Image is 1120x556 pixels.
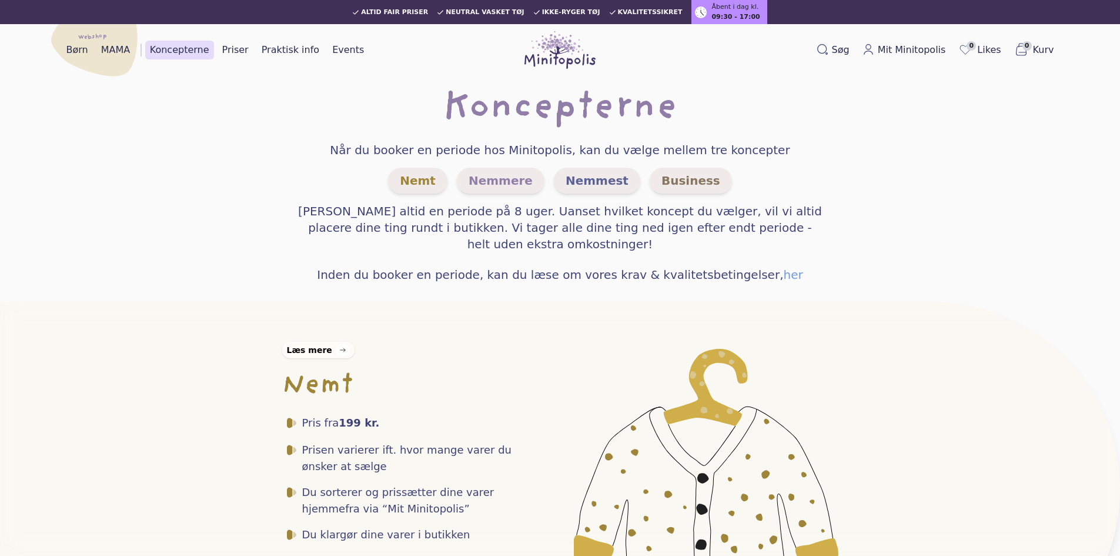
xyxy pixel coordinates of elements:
span: Ikke-ryger tøj [542,9,600,16]
span: Altid fair priser [361,9,428,16]
span: Prisen varierer ift. hvor mange varer du ønsker at sælge [302,442,546,475]
span: 0 [1022,41,1032,51]
a: Koncepterne [145,41,214,59]
span: Åbent i dag kl. [711,2,758,12]
div: Læs mere [287,344,332,356]
a: Nemmere [457,172,544,189]
span: Nemmest [554,168,640,194]
span: Du klargør dine varer i butikken [302,527,470,544]
h4: Inden du booker en periode, kan du læse om vores krav & kvalitetsbetingelser, [317,267,803,283]
a: Events [327,41,369,59]
span: Likes [977,43,1001,57]
h4: Når du booker en periode hos Minitopolis, kan du vælge mellem tre koncepter [330,142,790,158]
span: 09:30 - 17:00 [711,12,760,22]
span: Nemt [388,168,447,194]
a: Nemt [388,172,447,189]
a: MAMA [96,41,135,59]
span: 0 [967,41,976,51]
a: 0Likes [954,40,1005,60]
a: her [784,268,803,282]
a: Mit Minitopolis [858,41,951,59]
a: Priser [218,41,253,59]
span: Kvalitetssikret [618,9,683,16]
a: Læs mere [282,342,355,358]
span: Business [650,168,732,194]
a: Nemmest [554,172,640,189]
img: Minitopolis logo [524,31,596,69]
span: Pris fra [302,415,380,432]
span: Kurv [1033,43,1054,57]
span: Du sorterer og prissætter dine varer hjemmefra via “Mit Minitopolis” [302,484,546,517]
h2: Nemt [282,368,546,405]
span: Neutral vasket tøj [446,9,524,16]
span: Mit Minitopolis [878,43,946,57]
button: Søg [812,41,854,59]
button: 0Kurv [1009,40,1059,60]
a: Business [650,172,732,189]
span: 199 kr. [339,417,379,429]
h1: Koncepterne [443,90,677,128]
span: Søg [832,43,850,57]
h4: [PERSON_NAME] altid en periode på 8 uger. Uanset hvilket koncept du vælger, vil vi altid placere ... [297,203,824,252]
a: Børn [62,41,93,59]
a: Praktisk info [257,41,324,59]
span: Nemmere [457,168,544,194]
